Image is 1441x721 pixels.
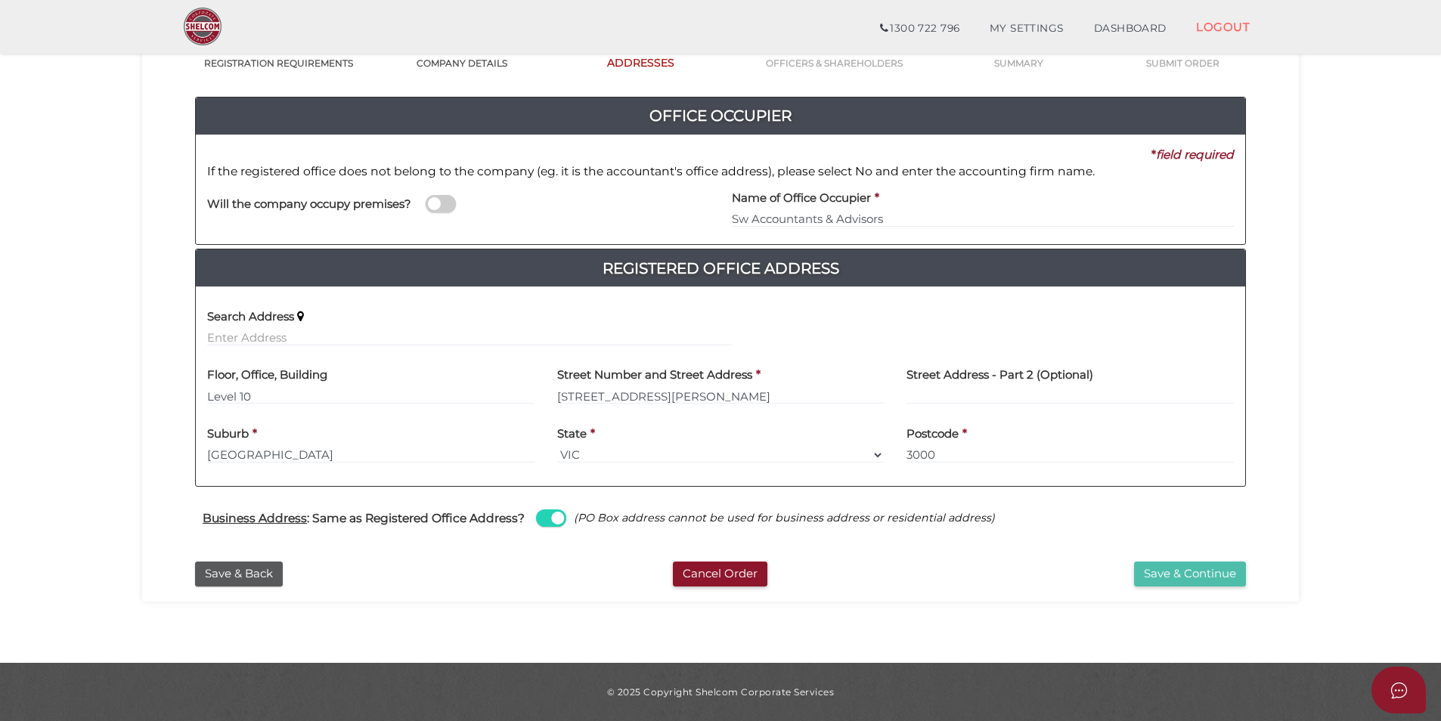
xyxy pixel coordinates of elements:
[906,447,1234,463] input: Postcode must be exactly 4 digits
[865,14,975,44] a: 1300 722 796
[1156,147,1234,162] i: field required
[203,512,525,525] h4: : Same as Registered Office Address?
[195,562,283,586] button: Save & Back
[574,511,995,525] i: (PO Box address cannot be used for business address or residential address)
[207,369,327,382] h4: Floor, Office, Building
[557,369,752,382] h4: Street Number and Street Address
[196,256,1245,280] a: Registered Office Address
[1134,562,1246,586] button: Save & Continue
[196,104,1245,128] h4: Office Occupier
[1371,667,1426,713] button: Open asap
[557,388,885,404] input: Enter Address
[975,14,1079,44] a: MY SETTINGS
[557,428,587,441] h4: State
[906,369,1093,382] h4: Street Address - Part 2 (Optional)
[207,311,294,323] h4: Search Address
[906,428,959,441] h4: Postcode
[732,192,871,205] h4: Name of Office Occupier
[207,428,249,441] h4: Suburb
[673,562,767,586] button: Cancel Order
[1181,11,1265,42] a: LOGOUT
[297,311,304,323] i: Keep typing in your address(including suburb) until it appears
[207,330,732,346] input: Enter Address
[207,163,1234,180] p: If the registered office does not belong to the company (eg. it is the accountant's office addres...
[1079,14,1182,44] a: DASHBOARD
[207,198,411,211] h4: Will the company occupy premises?
[203,511,307,525] u: Business Address
[153,685,1288,698] div: © 2025 Copyright Shelcom Corporate Services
